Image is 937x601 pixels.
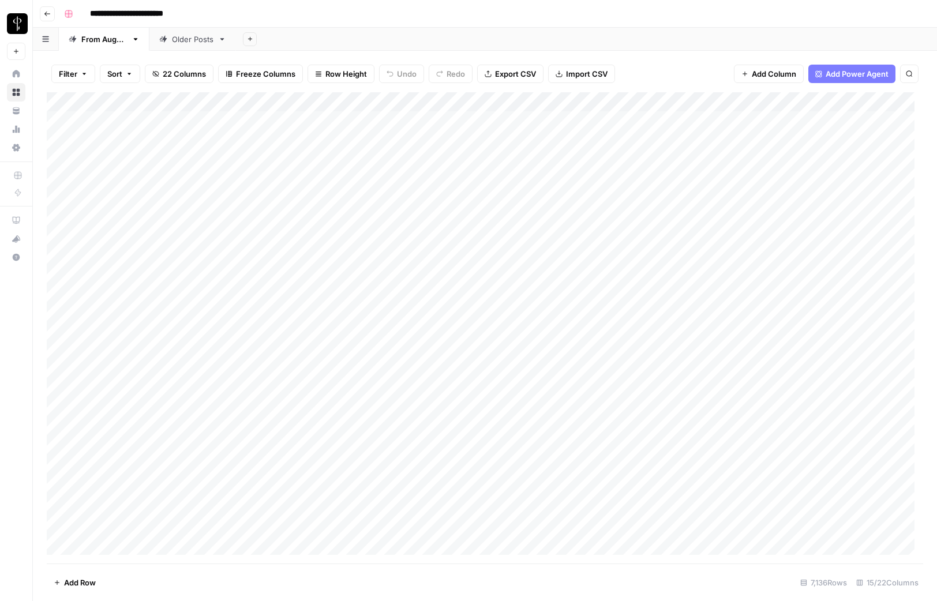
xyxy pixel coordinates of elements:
span: Add Column [752,68,796,80]
button: Add Column [734,65,804,83]
span: Add Row [64,577,96,588]
button: Freeze Columns [218,65,303,83]
span: Redo [447,68,465,80]
a: AirOps Academy [7,211,25,230]
button: Export CSV [477,65,544,83]
span: Sort [107,68,122,80]
button: 22 Columns [145,65,213,83]
div: 7,136 Rows [796,573,852,592]
button: Import CSV [548,65,615,83]
a: Usage [7,120,25,138]
button: Add Power Agent [808,65,895,83]
a: Settings [7,138,25,157]
span: 22 Columns [163,68,206,80]
button: Workspace: LP Production Workloads [7,9,25,38]
button: Filter [51,65,95,83]
div: What's new? [8,230,25,247]
button: Undo [379,65,424,83]
span: Freeze Columns [236,68,295,80]
button: What's new? [7,230,25,248]
button: Redo [429,65,473,83]
a: Browse [7,83,25,102]
a: Home [7,65,25,83]
img: LP Production Workloads Logo [7,13,28,34]
span: Import CSV [566,68,608,80]
span: Row Height [325,68,367,80]
div: From [DATE] [81,33,127,45]
a: From [DATE] [59,28,149,51]
span: Filter [59,68,77,80]
button: Add Row [47,573,103,592]
button: Sort [100,65,140,83]
button: Row Height [308,65,374,83]
a: Older Posts [149,28,236,51]
a: Your Data [7,102,25,120]
span: Export CSV [495,68,536,80]
button: Help + Support [7,248,25,266]
span: Add Power Agent [826,68,889,80]
span: Undo [397,68,417,80]
div: Older Posts [172,33,213,45]
div: 15/22 Columns [852,573,923,592]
